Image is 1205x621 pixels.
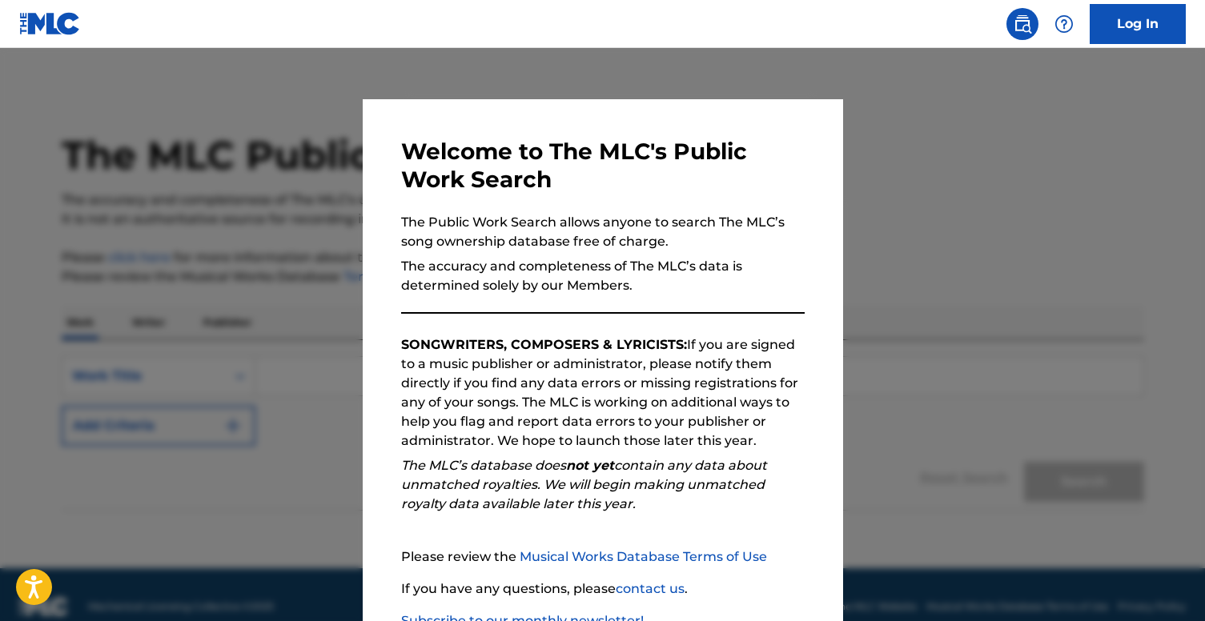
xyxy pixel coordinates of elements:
[19,12,81,35] img: MLC Logo
[616,581,685,596] a: contact us
[1090,4,1186,44] a: Log In
[401,458,767,511] em: The MLC’s database does contain any data about unmatched royalties. We will begin making unmatche...
[1006,8,1038,40] a: Public Search
[401,138,805,194] h3: Welcome to The MLC's Public Work Search
[520,549,767,564] a: Musical Works Database Terms of Use
[401,257,805,295] p: The accuracy and completeness of The MLC’s data is determined solely by our Members.
[401,547,805,567] p: Please review the
[566,458,614,473] strong: not yet
[401,213,805,251] p: The Public Work Search allows anyone to search The MLC’s song ownership database free of charge.
[401,579,805,599] p: If you have any questions, please .
[1013,14,1032,34] img: search
[401,337,687,352] strong: SONGWRITERS, COMPOSERS & LYRICISTS:
[401,335,805,451] p: If you are signed to a music publisher or administrator, please notify them directly if you find ...
[1048,8,1080,40] div: Help
[1125,544,1205,621] iframe: Chat Widget
[1054,14,1074,34] img: help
